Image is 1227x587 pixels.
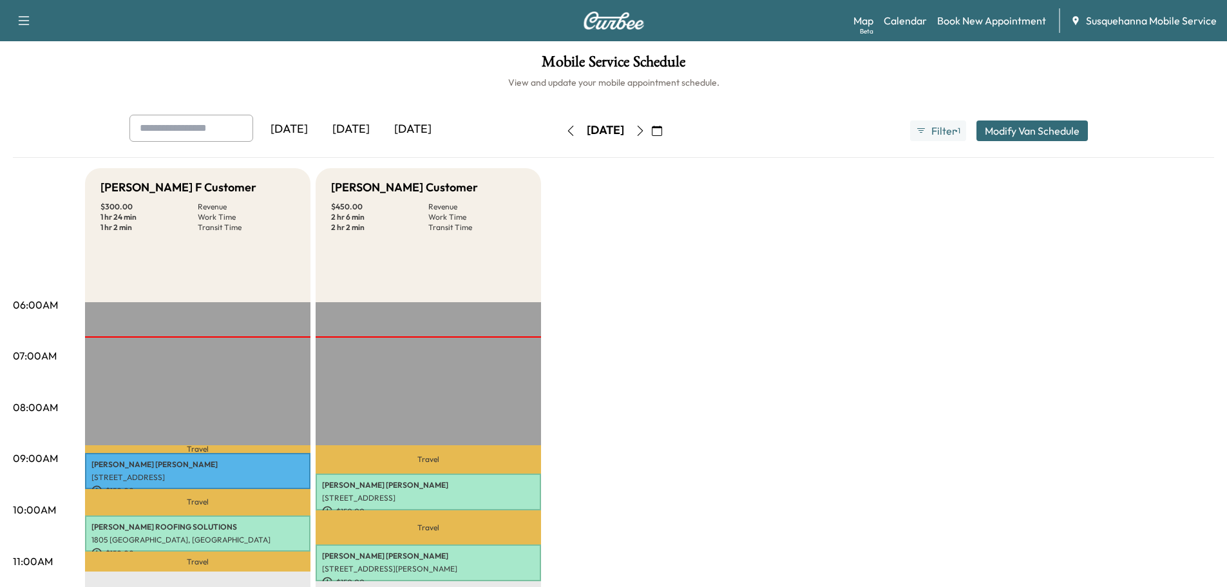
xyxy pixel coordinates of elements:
[322,493,535,503] p: [STREET_ADDRESS]
[316,510,541,545] p: Travel
[13,502,56,517] p: 10:00AM
[13,297,58,313] p: 06:00AM
[382,115,444,144] div: [DATE]
[13,399,58,415] p: 08:00AM
[198,202,295,212] p: Revenue
[13,553,53,569] p: 11:00AM
[853,13,873,28] a: MapBeta
[198,222,295,233] p: Transit Time
[316,445,541,474] p: Travel
[100,202,198,212] p: $ 300.00
[100,212,198,222] p: 1 hr 24 min
[955,128,957,134] span: ●
[85,489,310,515] p: Travel
[320,115,382,144] div: [DATE]
[85,445,310,453] p: Travel
[258,115,320,144] div: [DATE]
[322,506,535,517] p: $ 150.00
[91,548,304,559] p: $ 150.00
[13,54,1214,76] h1: Mobile Service Schedule
[331,178,478,197] h5: [PERSON_NAME] Customer
[100,222,198,233] p: 1 hr 2 min
[91,535,304,545] p: 1805 [GEOGRAPHIC_DATA], [GEOGRAPHIC_DATA]
[100,178,256,197] h5: [PERSON_NAME] F Customer
[428,202,526,212] p: Revenue
[322,551,535,561] p: [PERSON_NAME] [PERSON_NAME]
[13,348,57,363] p: 07:00AM
[428,212,526,222] p: Work Time
[976,120,1088,141] button: Modify Van Schedule
[331,212,428,222] p: 2 hr 6 min
[331,202,428,212] p: $ 450.00
[331,222,428,233] p: 2 hr 2 min
[13,76,1214,89] h6: View and update your mobile appointment schedule.
[198,212,295,222] p: Work Time
[931,123,955,139] span: Filter
[91,485,304,497] p: $ 150.00
[13,450,58,466] p: 09:00AM
[91,522,304,532] p: [PERSON_NAME] ROOFING SOLUTIONS
[322,480,535,490] p: [PERSON_NAME] [PERSON_NAME]
[428,222,526,233] p: Transit Time
[860,26,873,36] div: Beta
[1086,13,1217,28] span: Susquehanna Mobile Service
[322,564,535,574] p: [STREET_ADDRESS][PERSON_NAME]
[583,12,645,30] img: Curbee Logo
[85,552,310,572] p: Travel
[587,122,624,139] div: [DATE]
[91,459,304,470] p: [PERSON_NAME] [PERSON_NAME]
[91,472,304,483] p: [STREET_ADDRESS]
[910,120,965,141] button: Filter●1
[884,13,927,28] a: Calendar
[958,126,960,136] span: 1
[937,13,1046,28] a: Book New Appointment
